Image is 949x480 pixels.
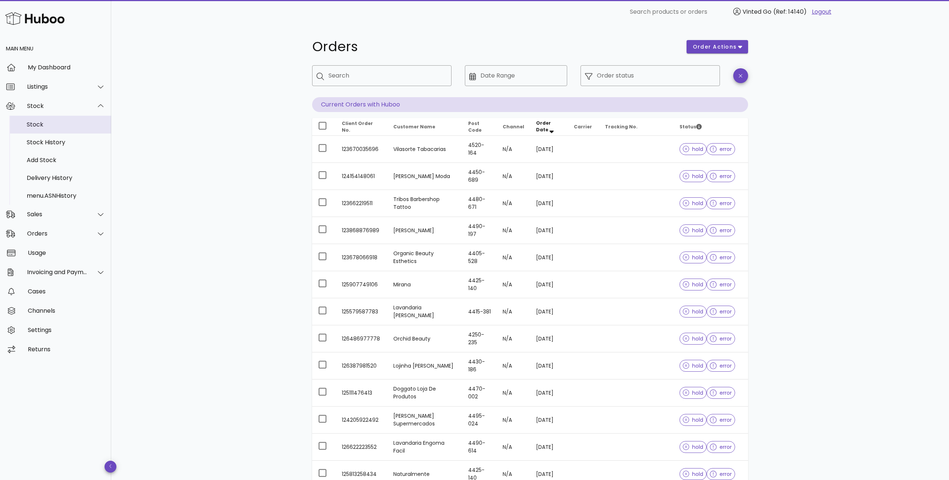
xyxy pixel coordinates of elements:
[530,325,568,352] td: [DATE]
[683,444,704,450] span: hold
[497,271,530,298] td: N/A
[312,40,678,53] h1: Orders
[530,136,568,163] td: [DATE]
[462,271,497,298] td: 4425-140
[683,309,704,314] span: hold
[683,174,704,179] span: hold
[683,282,704,287] span: hold
[27,121,105,128] div: Stock
[683,228,704,233] span: hold
[27,83,87,90] div: Listings
[27,230,87,237] div: Orders
[497,190,530,217] td: N/A
[497,298,530,325] td: N/A
[387,163,462,190] td: [PERSON_NAME] Moda
[336,407,387,434] td: 124205922492
[530,190,568,217] td: [DATE]
[710,444,732,450] span: error
[462,298,497,325] td: 4415-381
[530,163,568,190] td: [DATE]
[27,139,105,146] div: Stock History
[5,10,65,26] img: Huboo Logo
[710,174,732,179] span: error
[710,228,732,233] span: error
[530,244,568,271] td: [DATE]
[27,269,87,276] div: Invoicing and Payments
[530,298,568,325] td: [DATE]
[687,40,748,53] button: order actions
[497,136,530,163] td: N/A
[336,136,387,163] td: 123670035696
[387,407,462,434] td: [PERSON_NAME] Supermercados
[336,271,387,298] td: 125907749106
[497,379,530,407] td: N/A
[462,352,497,379] td: 4430-186
[336,298,387,325] td: 125579587783
[387,434,462,461] td: Lavandaria Engoma Facil
[497,352,530,379] td: N/A
[710,336,732,341] span: error
[530,118,568,136] th: Order Date: Sorted descending. Activate to remove sorting.
[336,379,387,407] td: 125111476413
[497,244,530,271] td: N/A
[336,118,387,136] th: Client Order No.
[336,434,387,461] td: 126622223552
[710,390,732,395] span: error
[683,363,704,368] span: hold
[28,288,105,295] div: Cases
[683,336,704,341] span: hold
[497,118,530,136] th: Channel
[692,43,737,51] span: order actions
[462,190,497,217] td: 4480-671
[710,282,732,287] span: error
[530,407,568,434] td: [DATE]
[387,136,462,163] td: Vilasorte Tabacarias
[462,217,497,244] td: 4490-197
[497,325,530,352] td: N/A
[710,147,732,152] span: error
[812,7,831,16] a: Logout
[683,417,704,423] span: hold
[530,352,568,379] td: [DATE]
[683,147,704,152] span: hold
[27,192,105,199] div: menu.ASNHistory
[710,201,732,206] span: error
[462,407,497,434] td: 4495-024
[336,325,387,352] td: 126486977778
[28,346,105,353] div: Returns
[462,244,497,271] td: 4405-528
[674,118,748,136] th: Status
[27,157,105,164] div: Add Stock
[497,217,530,244] td: N/A
[28,249,105,256] div: Usage
[683,201,704,206] span: hold
[462,136,497,163] td: 4520-164
[773,7,807,16] span: (Ref: 14140)
[387,118,462,136] th: Customer Name
[530,271,568,298] td: [DATE]
[27,102,87,109] div: Stock
[710,363,732,368] span: error
[387,352,462,379] td: Lojinha [PERSON_NAME]
[503,124,524,130] span: Channel
[683,390,704,395] span: hold
[462,118,497,136] th: Post Code
[710,471,732,477] span: error
[468,120,482,133] span: Post Code
[336,190,387,217] td: 123662219511
[605,124,638,130] span: Tracking No.
[574,124,592,130] span: Carrier
[387,379,462,407] td: Doggato Loja De Produtos
[530,379,568,407] td: [DATE]
[336,244,387,271] td: 123678066918
[312,97,748,112] p: Current Orders with Huboo
[530,434,568,461] td: [DATE]
[536,120,551,133] span: Order Date
[683,471,704,477] span: hold
[683,255,704,260] span: hold
[462,434,497,461] td: 4490-614
[27,174,105,181] div: Delivery History
[679,124,702,130] span: Status
[28,64,105,71] div: My Dashboard
[387,217,462,244] td: [PERSON_NAME]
